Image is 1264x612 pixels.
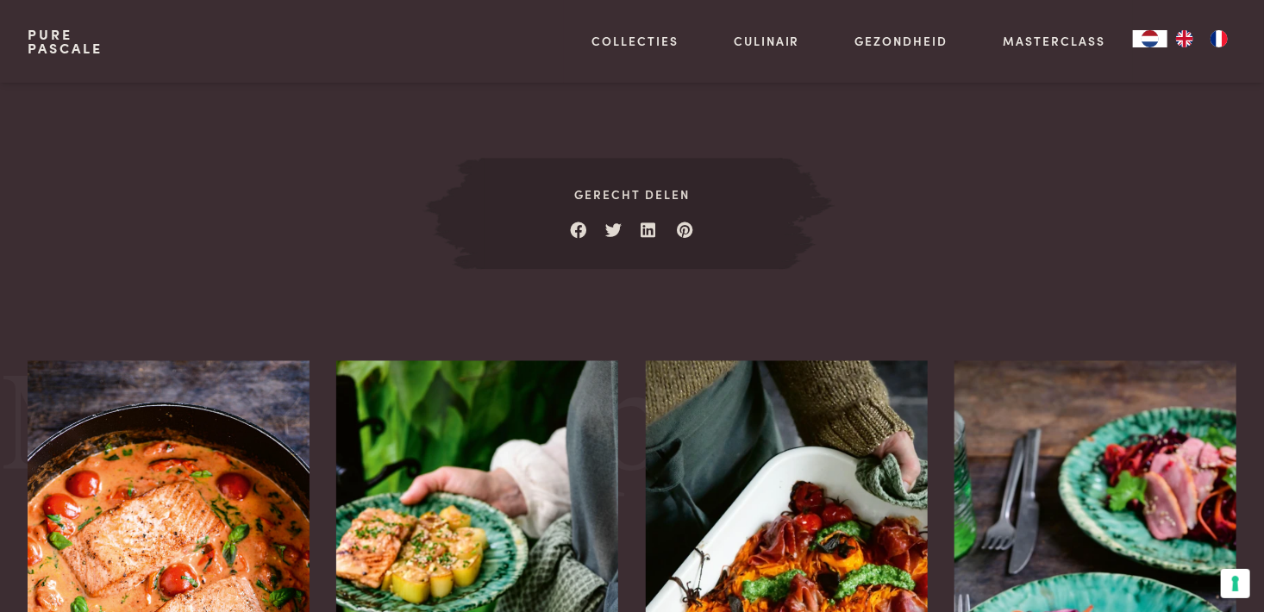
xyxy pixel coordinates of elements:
[1202,30,1236,47] a: FR
[1221,569,1250,598] button: Uw voorkeuren voor toestemming voor trackingtechnologieën
[734,32,800,50] a: Culinair
[1167,30,1236,47] ul: Language list
[1133,30,1167,47] div: Language
[28,28,103,55] a: PurePascale
[1133,30,1236,47] aside: Language selected: Nederlands
[855,32,948,50] a: Gezondheid
[1003,32,1105,50] a: Masterclass
[591,32,679,50] a: Collecties
[1167,30,1202,47] a: EN
[1133,30,1167,47] a: NL
[481,185,784,203] span: Gerecht delen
